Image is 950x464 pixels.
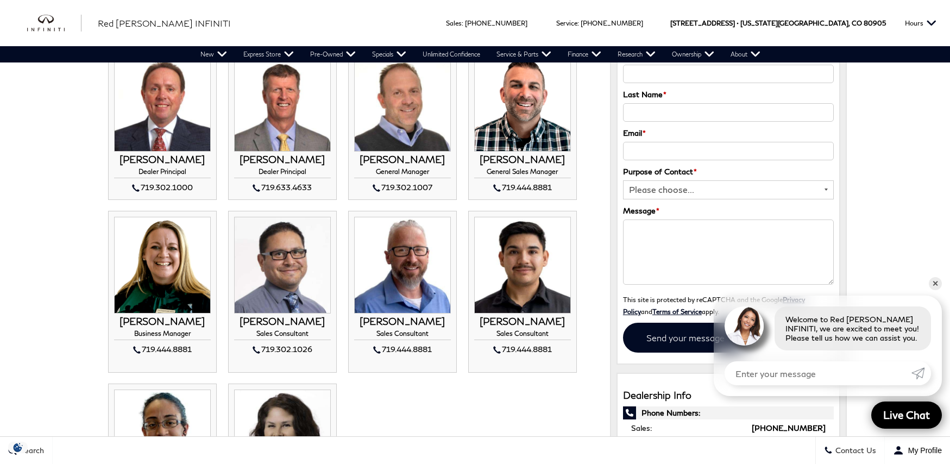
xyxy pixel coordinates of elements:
[114,330,211,340] h4: Business Manager
[609,46,664,62] a: Research
[27,15,81,32] img: INFINITI
[234,217,331,313] img: JIMMIE ABEYTA
[27,15,81,32] a: infiniti
[623,89,666,101] label: Last Name
[354,55,451,152] img: JOHN ZUMBO
[833,446,876,455] span: Contact Us
[871,402,942,429] a: Live Chat
[364,46,414,62] a: Specials
[623,166,697,178] label: Purpose of Contact
[114,217,211,313] img: STEPHANIE DAVISON
[474,154,571,165] h3: [PERSON_NAME]
[664,46,722,62] a: Ownership
[623,406,834,419] span: Phone Numbers:
[98,17,231,30] a: Red [PERSON_NAME] INFINITI
[556,19,577,27] span: Service
[474,168,571,178] h4: General Sales Manager
[623,390,834,401] h3: Dealership Info
[623,205,659,217] label: Message
[354,181,451,194] div: 719.302.1007
[234,168,331,178] h4: Dealer Principal
[354,217,451,313] img: RICH JENKINS
[474,330,571,340] h4: Sales Consultant
[904,446,942,455] span: My Profile
[488,46,559,62] a: Service & Parts
[354,154,451,165] h3: [PERSON_NAME]
[114,154,211,165] h3: [PERSON_NAME]
[885,437,950,464] button: Open user profile menu
[559,46,609,62] a: Finance
[752,423,826,432] a: [PHONE_NUMBER]
[234,343,331,356] div: 719.302.1026
[354,168,451,178] h4: General Manager
[631,435,658,444] span: Service:
[446,19,462,27] span: Sales
[192,46,769,62] nav: Main Navigation
[5,442,30,453] section: Click to Open Cookie Consent Modal
[17,446,44,455] span: Search
[354,316,451,327] h3: [PERSON_NAME]
[623,296,805,315] small: This site is protected by reCAPTCHA and the Google and apply.
[652,308,702,315] a: Terms of Service
[623,323,748,353] input: Send your message
[192,46,235,62] a: New
[722,46,769,62] a: About
[234,55,331,152] img: MIKE JORGENSEN
[5,442,30,453] img: Opt-Out Icon
[98,18,231,28] span: Red [PERSON_NAME] INFINITI
[725,306,764,346] img: Agent profile photo
[234,316,331,327] h3: [PERSON_NAME]
[234,154,331,165] h3: [PERSON_NAME]
[354,343,451,356] div: 719.444.8881
[114,316,211,327] h3: [PERSON_NAME]
[474,55,571,152] img: ROBERT WARNER
[577,19,579,27] span: :
[878,408,935,422] span: Live Chat
[752,435,826,444] a: [PHONE_NUMBER]
[302,46,364,62] a: Pre-Owned
[474,217,571,313] img: HUGO GUTIERREZ-CERVANTES
[114,181,211,194] div: 719.302.1000
[670,19,886,27] a: [STREET_ADDRESS] • [US_STATE][GEOGRAPHIC_DATA], CO 80905
[462,19,463,27] span: :
[623,296,805,315] a: Privacy Policy
[414,46,488,62] a: Unlimited Confidence
[234,181,331,194] div: 719.633.4633
[235,46,302,62] a: Express Store
[354,330,451,340] h4: Sales Consultant
[631,423,652,432] span: Sales:
[581,19,643,27] a: [PHONE_NUMBER]
[234,330,331,340] h4: Sales Consultant
[474,343,571,356] div: 719.444.8881
[474,181,571,194] div: 719.444.8881
[114,168,211,178] h4: Dealer Principal
[474,316,571,327] h3: [PERSON_NAME]
[114,55,211,152] img: THOM BUCKLEY
[725,361,911,385] input: Enter your message
[911,361,931,385] a: Submit
[623,127,646,139] label: Email
[775,306,931,350] div: Welcome to Red [PERSON_NAME] INFINITI, we are excited to meet you! Please tell us how we can assi...
[465,19,527,27] a: [PHONE_NUMBER]
[114,343,211,356] div: 719.444.8881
